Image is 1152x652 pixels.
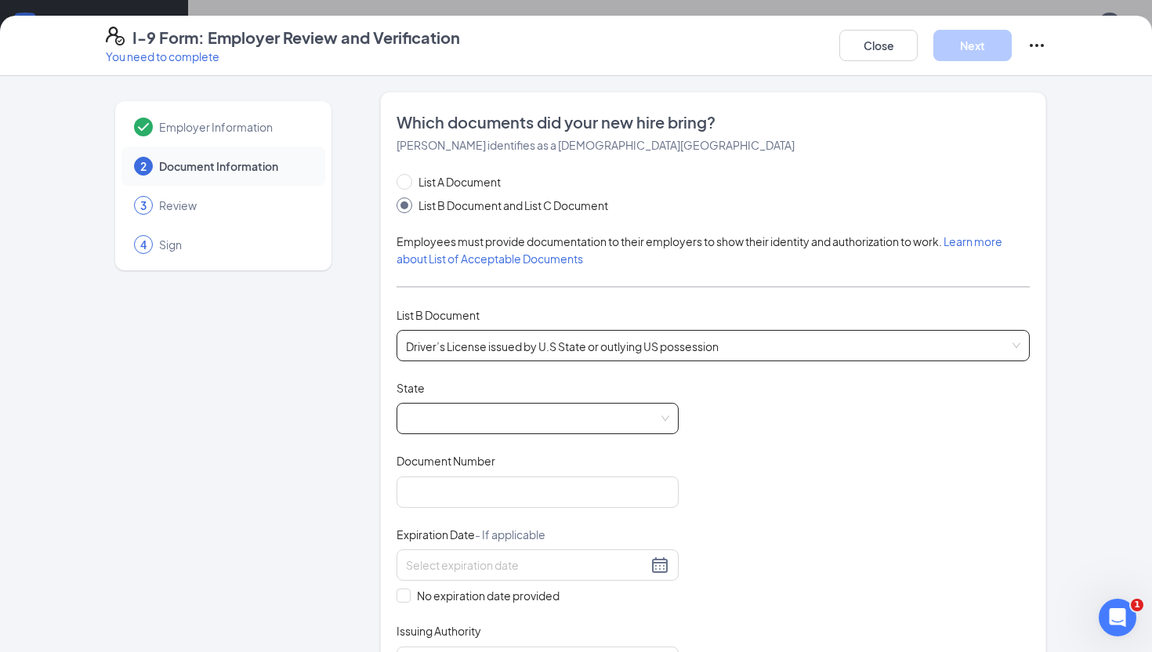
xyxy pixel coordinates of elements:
span: Review [159,197,310,213]
span: State [397,380,425,396]
input: Select expiration date [406,556,647,574]
p: You need to complete [106,49,460,64]
span: List B Document [397,308,480,322]
button: Next [933,30,1012,61]
span: List B Document and List C Document [412,197,614,214]
span: Document Information [159,158,310,174]
span: Which documents did your new hire bring? [397,111,1030,133]
span: Expiration Date [397,527,545,542]
span: - If applicable [475,527,545,542]
span: Employees must provide documentation to their employers to show their identity and authorization ... [397,234,1002,266]
span: [PERSON_NAME] identifies as a [DEMOGRAPHIC_DATA][GEOGRAPHIC_DATA] [397,138,795,152]
span: 2 [140,158,147,174]
span: No expiration date provided [411,587,566,604]
span: Driver’s License issued by U.S State or outlying US possession [406,331,1020,360]
svg: Checkmark [134,118,153,136]
iframe: Intercom live chat [1099,599,1136,636]
svg: Ellipses [1027,36,1046,55]
span: 1 [1131,599,1143,611]
svg: FormI9EVerifyIcon [106,27,125,45]
span: Issuing Authority [397,623,481,639]
h4: I-9 Form: Employer Review and Verification [132,27,460,49]
span: List A Document [412,173,507,190]
span: Document Number [397,453,495,469]
span: 3 [140,197,147,213]
span: Sign [159,237,310,252]
span: 4 [140,237,147,252]
span: Employer Information [159,119,310,135]
button: Close [839,30,918,61]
